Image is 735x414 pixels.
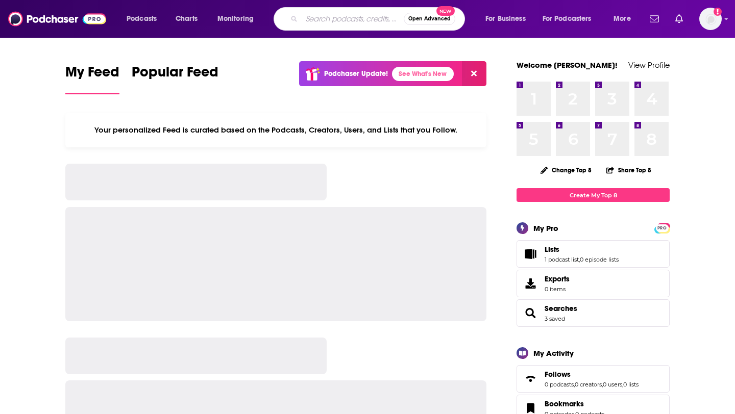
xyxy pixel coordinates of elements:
[606,160,652,180] button: Share Top 8
[545,370,571,379] span: Follows
[545,381,574,388] a: 0 podcasts
[545,274,570,283] span: Exports
[404,13,455,25] button: Open AdvancedNew
[520,276,541,291] span: Exports
[302,11,404,27] input: Search podcasts, credits, & more...
[656,224,668,232] span: PRO
[324,69,388,78] p: Podchaser Update!
[574,381,575,388] span: ,
[533,348,574,358] div: My Activity
[119,11,170,27] button: open menu
[517,299,670,327] span: Searches
[671,10,687,28] a: Show notifications dropdown
[485,12,526,26] span: For Business
[132,63,218,87] span: Popular Feed
[408,16,451,21] span: Open Advanced
[575,381,602,388] a: 0 creators
[210,11,267,27] button: open menu
[517,240,670,268] span: Lists
[176,12,198,26] span: Charts
[545,399,584,408] span: Bookmarks
[8,9,106,29] img: Podchaser - Follow, Share and Rate Podcasts
[65,63,119,87] span: My Feed
[217,12,254,26] span: Monitoring
[714,8,722,16] svg: Add a profile image
[517,188,670,202] a: Create My Top 8
[520,306,541,320] a: Searches
[436,6,455,16] span: New
[392,67,454,81] a: See What's New
[520,247,541,261] a: Lists
[628,60,670,70] a: View Profile
[622,381,623,388] span: ,
[545,245,559,254] span: Lists
[602,381,603,388] span: ,
[543,12,592,26] span: For Podcasters
[545,245,619,254] a: Lists
[606,11,644,27] button: open menu
[545,399,604,408] a: Bookmarks
[699,8,722,30] img: User Profile
[579,256,580,263] span: ,
[545,315,565,322] a: 3 saved
[536,11,606,27] button: open menu
[646,10,663,28] a: Show notifications dropdown
[614,12,631,26] span: More
[517,270,670,297] a: Exports
[545,286,570,293] span: 0 items
[534,164,598,176] button: Change Top 8
[283,7,475,31] div: Search podcasts, credits, & more...
[169,11,204,27] a: Charts
[478,11,538,27] button: open menu
[545,304,577,313] a: Searches
[127,12,157,26] span: Podcasts
[656,224,668,231] a: PRO
[623,381,639,388] a: 0 lists
[533,223,558,233] div: My Pro
[545,370,639,379] a: Follows
[699,8,722,30] span: Logged in as elliesachs09
[580,256,619,263] a: 0 episode lists
[603,381,622,388] a: 0 users
[520,372,541,386] a: Follows
[65,63,119,94] a: My Feed
[517,60,618,70] a: Welcome [PERSON_NAME]!
[517,365,670,393] span: Follows
[132,63,218,94] a: Popular Feed
[65,113,486,147] div: Your personalized Feed is curated based on the Podcasts, Creators, Users, and Lists that you Follow.
[545,256,579,263] a: 1 podcast list
[699,8,722,30] button: Show profile menu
